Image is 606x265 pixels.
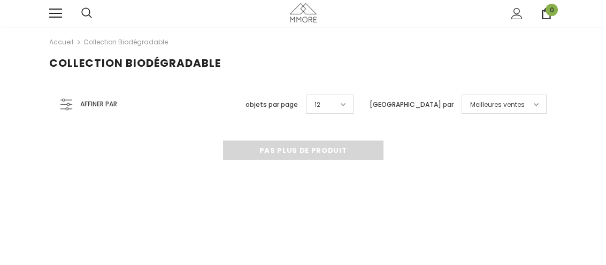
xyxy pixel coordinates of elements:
span: Affiner par [80,98,117,110]
a: Accueil [49,36,73,49]
a: 0 [541,8,552,19]
span: Collection biodégradable [49,56,221,71]
img: Cas MMORE [290,3,317,22]
span: Meilleures ventes [470,99,525,110]
span: 0 [546,4,558,16]
a: Collection biodégradable [83,37,168,46]
label: objets par page [246,99,298,110]
label: [GEOGRAPHIC_DATA] par [370,99,454,110]
span: 12 [314,99,320,110]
